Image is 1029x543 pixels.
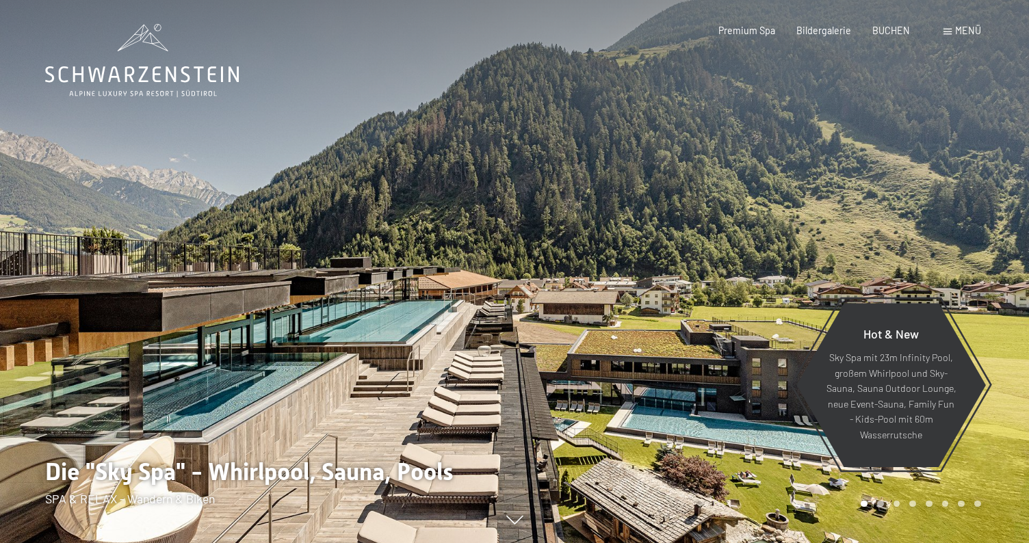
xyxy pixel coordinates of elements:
a: BUCHEN [872,25,910,36]
span: Menü [955,25,981,36]
div: Carousel Page 7 [958,501,965,507]
a: Hot & New Sky Spa mit 23m Infinity Pool, großem Whirlpool und Sky-Sauna, Sauna Outdoor Lounge, ne... [796,302,987,468]
div: Carousel Page 1 (Current Slide) [861,501,868,507]
div: Carousel Page 3 [894,501,900,507]
div: Carousel Page 2 [877,501,884,507]
div: Carousel Page 6 [942,501,949,507]
div: Carousel Page 8 [974,501,981,507]
div: Carousel Page 5 [926,501,933,507]
p: Sky Spa mit 23m Infinity Pool, großem Whirlpool und Sky-Sauna, Sauna Outdoor Lounge, neue Event-S... [826,351,956,443]
a: Premium Spa [718,25,775,36]
div: Carousel Page 4 [909,501,916,507]
a: Bildergalerie [796,25,851,36]
span: Hot & New [863,326,919,341]
div: Carousel Pagination [856,501,980,507]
